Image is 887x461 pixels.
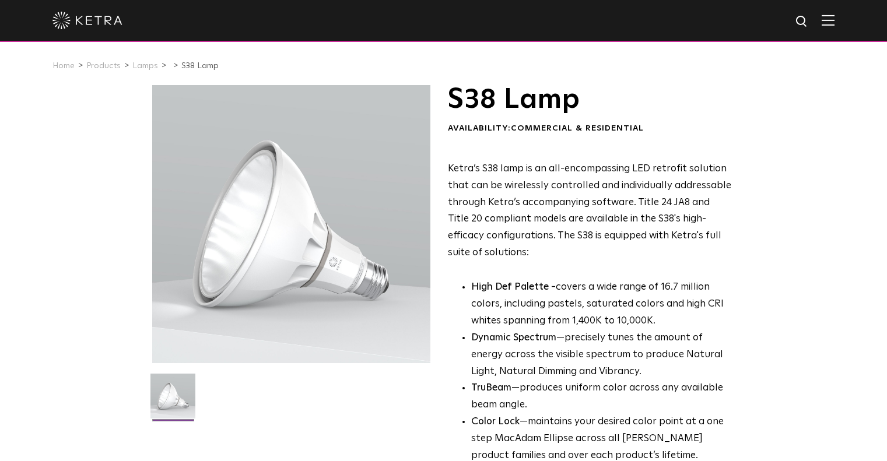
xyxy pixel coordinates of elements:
[132,62,158,70] a: Lamps
[181,62,219,70] a: S38 Lamp
[471,282,556,292] strong: High Def Palette -
[471,333,556,343] strong: Dynamic Spectrum
[471,417,520,427] strong: Color Lock
[86,62,121,70] a: Products
[471,279,732,330] p: covers a wide range of 16.7 million colors, including pastels, saturated colors and high CRI whit...
[52,12,122,29] img: ketra-logo-2019-white
[471,380,732,414] li: —produces uniform color across any available beam angle.
[471,383,511,393] strong: TruBeam
[448,161,732,262] p: Ketra’s S38 lamp is an all-encompassing LED retrofit solution that can be wirelessly controlled a...
[795,15,809,29] img: search icon
[471,330,732,381] li: —precisely tunes the amount of energy across the visible spectrum to produce Natural Light, Natur...
[150,374,195,427] img: S38-Lamp-Edison-2021-Web-Square
[448,85,732,114] h1: S38 Lamp
[52,62,75,70] a: Home
[448,123,732,135] div: Availability:
[822,15,835,26] img: Hamburger%20Nav.svg
[511,124,644,132] span: Commercial & Residential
